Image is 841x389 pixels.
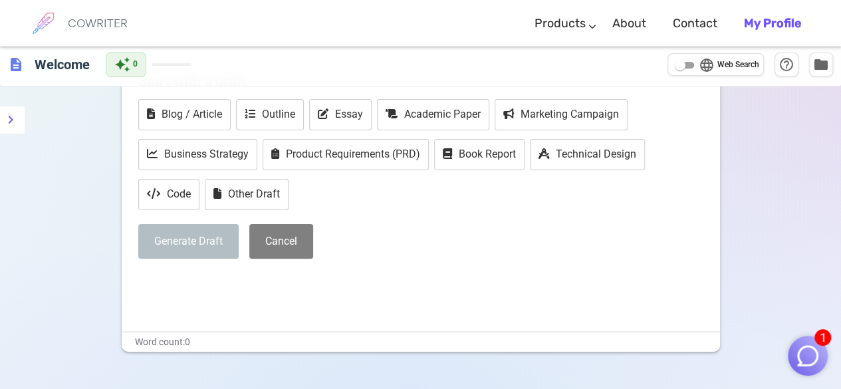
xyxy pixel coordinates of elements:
[377,99,489,130] button: Academic Paper
[27,7,60,40] img: brand logo
[744,4,801,43] a: My Profile
[788,336,828,376] button: 1
[309,99,372,130] button: Essay
[612,4,646,43] a: About
[530,139,645,170] button: Technical Design
[809,53,833,76] button: Manage Documents
[114,57,130,72] span: auto_awesome
[717,59,759,72] span: Web Search
[205,179,289,210] button: Other Draft
[779,57,794,72] span: help_outline
[138,179,199,210] button: Code
[495,99,628,130] button: Marketing Campaign
[814,329,831,346] span: 1
[813,57,829,72] span: folder
[775,53,798,76] button: Help & Shortcuts
[434,139,525,170] button: Book Report
[795,343,820,368] img: Close chat
[68,17,128,29] h6: COWRITER
[29,51,95,78] h6: Click to edit title
[699,57,715,73] span: language
[236,99,304,130] button: Outline
[138,224,239,259] button: Generate Draft
[138,99,231,130] button: Blog / Article
[8,57,24,72] span: description
[133,58,138,71] span: 0
[535,4,586,43] a: Products
[122,332,720,352] div: Word count: 0
[263,139,429,170] button: Product Requirements (PRD)
[673,4,717,43] a: Contact
[249,224,313,259] button: Cancel
[744,16,801,31] b: My Profile
[138,139,257,170] button: Business Strategy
